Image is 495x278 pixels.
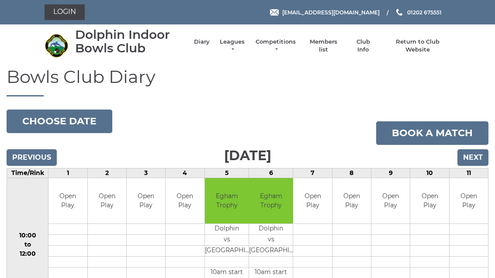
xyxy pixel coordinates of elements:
[249,178,293,224] td: Egham Trophy
[270,9,279,16] img: Email
[407,9,442,15] span: 01202 675551
[282,9,380,15] span: [EMAIL_ADDRESS][DOMAIN_NAME]
[270,8,380,17] a: Email [EMAIL_ADDRESS][DOMAIN_NAME]
[305,38,342,54] a: Members list
[88,178,126,224] td: Open Play
[450,178,488,224] td: Open Play
[332,178,371,224] td: Open Play
[249,246,293,257] td: [GEOGRAPHIC_DATA]
[205,178,249,224] td: Egham Trophy
[204,168,249,178] td: 5
[205,235,249,246] td: vs
[7,149,57,166] input: Previous
[410,168,449,178] td: 10
[205,246,249,257] td: [GEOGRAPHIC_DATA]
[410,178,449,224] td: Open Play
[218,38,246,54] a: Leagues
[87,168,126,178] td: 2
[332,168,371,178] td: 8
[166,178,204,224] td: Open Play
[166,168,204,178] td: 4
[293,168,332,178] td: 7
[48,168,87,178] td: 1
[255,38,297,54] a: Competitions
[293,178,332,224] td: Open Play
[384,38,450,54] a: Return to Club Website
[376,121,488,145] a: Book a match
[45,34,69,58] img: Dolphin Indoor Bowls Club
[126,168,165,178] td: 3
[7,67,488,96] h1: Bowls Club Diary
[457,149,488,166] input: Next
[194,38,210,46] a: Diary
[371,168,410,178] td: 9
[249,168,293,178] td: 6
[205,224,249,235] td: Dolphin
[75,28,185,55] div: Dolphin Indoor Bowls Club
[396,9,402,16] img: Phone us
[350,38,376,54] a: Club Info
[7,168,48,178] td: Time/Rink
[249,224,293,235] td: Dolphin
[449,168,488,178] td: 11
[249,235,293,246] td: vs
[395,8,442,17] a: Phone us 01202 675551
[48,178,87,224] td: Open Play
[371,178,410,224] td: Open Play
[7,110,112,133] button: Choose date
[127,178,165,224] td: Open Play
[45,4,85,20] a: Login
